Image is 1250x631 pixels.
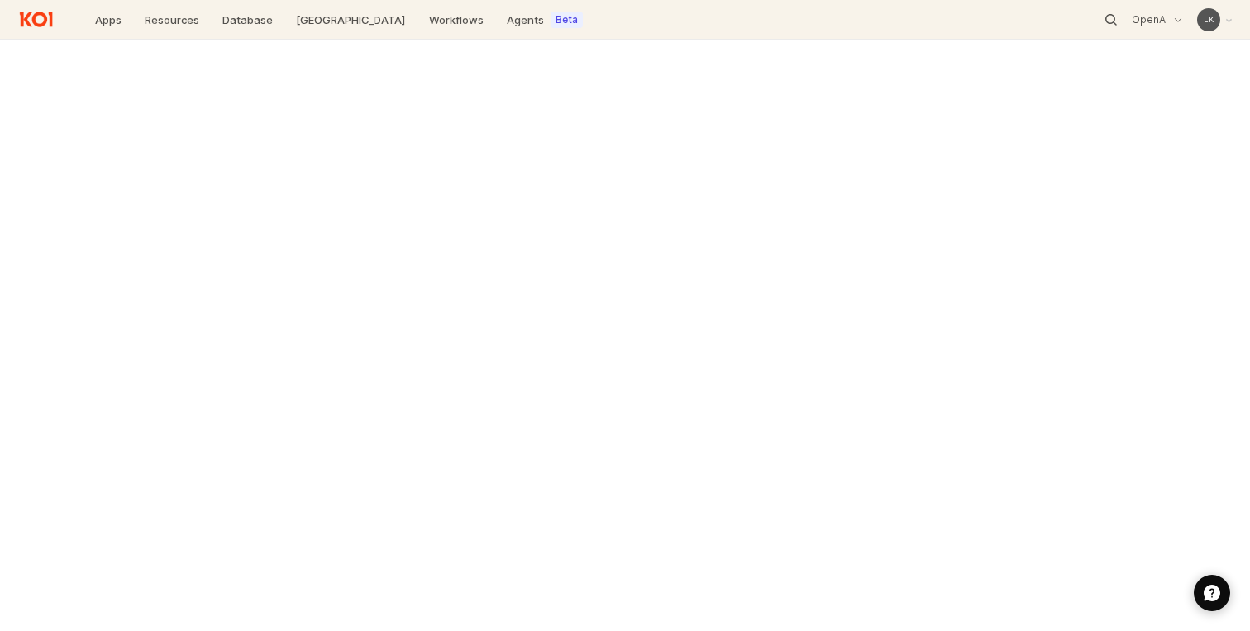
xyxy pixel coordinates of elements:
a: Database [212,8,283,31]
a: Resources [135,8,209,31]
img: Return to home page [13,7,59,32]
label: Beta [556,13,578,26]
a: Workflows [419,8,494,31]
p: OpenAI [1132,13,1168,26]
div: L K [1204,12,1214,28]
a: Apps [85,8,131,31]
a: [GEOGRAPHIC_DATA] [286,8,416,31]
a: AgentsBeta [497,8,593,31]
button: OpenAI [1124,10,1190,30]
